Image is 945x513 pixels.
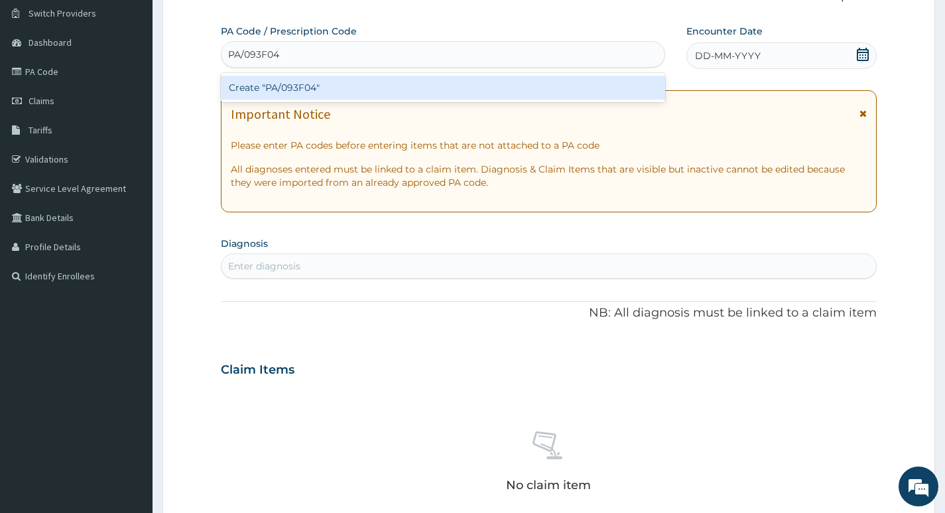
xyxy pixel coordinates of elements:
[221,76,665,100] div: Create "PA/093F04"
[29,124,52,136] span: Tariffs
[231,163,867,189] p: All diagnoses entered must be linked to a claim item. Diagnosis & Claim Items that are visible bu...
[221,363,294,378] h3: Claim Items
[218,7,249,38] div: Minimize live chat window
[29,7,96,19] span: Switch Providers
[231,107,330,121] h1: Important Notice
[29,95,54,107] span: Claims
[695,49,761,62] span: DD-MM-YYYY
[231,139,867,152] p: Please enter PA codes before entering items that are not attached to a PA code
[7,362,253,409] textarea: Type your message and hit 'Enter'
[686,25,763,38] label: Encounter Date
[228,259,300,273] div: Enter diagnosis
[29,37,72,48] span: Dashboard
[25,66,54,100] img: d_794563401_company_1708531726252_794563401
[221,305,877,322] p: NB: All diagnosis must be linked to a claim item
[77,167,183,301] span: We're online!
[221,25,357,38] label: PA Code / Prescription Code
[69,74,223,92] div: Chat with us now
[506,478,591,492] p: No claim item
[221,237,268,250] label: Diagnosis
